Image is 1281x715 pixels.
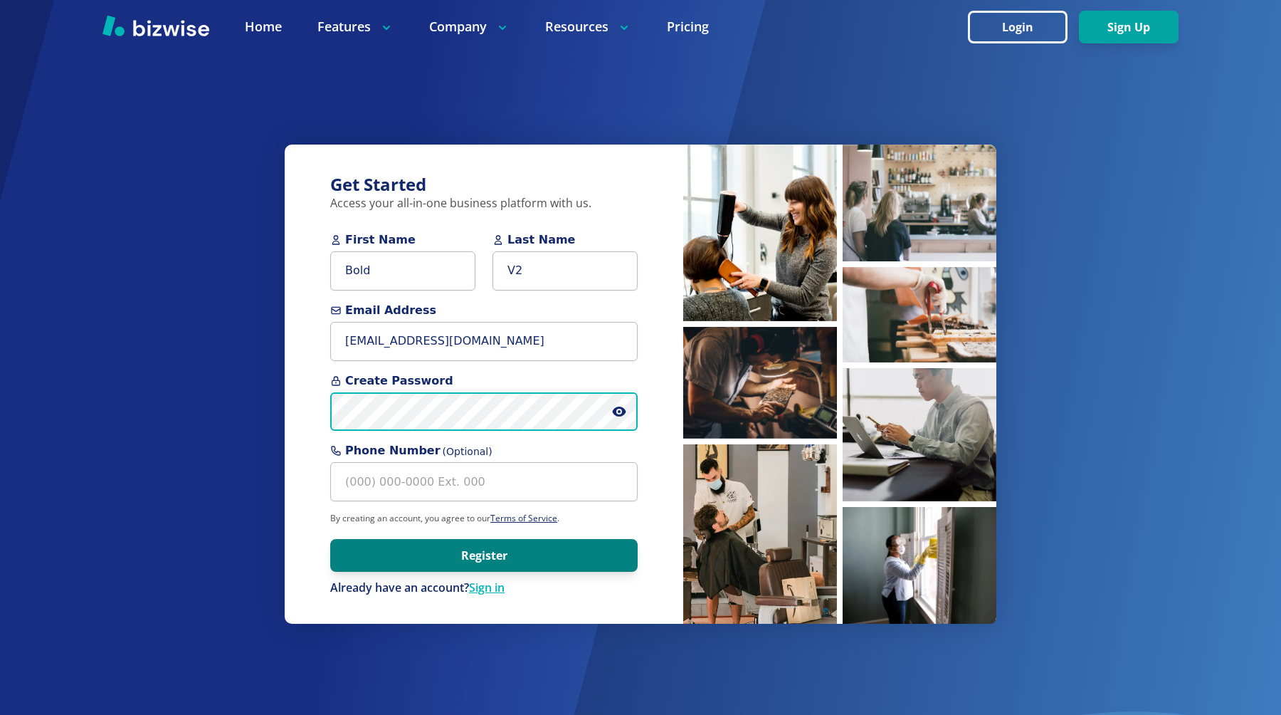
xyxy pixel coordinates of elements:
[683,444,837,625] img: Barber cutting hair
[102,15,209,36] img: Bizwise Logo
[843,267,996,362] img: Pastry chef making pastries
[1079,11,1179,43] button: Sign Up
[683,145,837,321] img: Hairstylist blow drying hair
[429,18,510,36] p: Company
[1079,21,1179,34] a: Sign Up
[245,18,282,36] a: Home
[490,512,557,524] a: Terms of Service
[968,11,1067,43] button: Login
[843,145,996,261] img: People waiting at coffee bar
[330,442,638,459] span: Phone Number
[469,580,505,595] a: Sign in
[667,18,709,36] a: Pricing
[492,231,638,249] span: Last Name
[330,462,638,501] input: (000) 000-0000 Ext. 000
[330,372,638,390] span: Create Password
[330,231,475,249] span: First Name
[330,322,638,361] input: you@example.com
[843,368,996,501] img: Man working on laptop
[330,173,638,197] h3: Get Started
[317,18,394,36] p: Features
[443,444,492,459] span: (Optional)
[492,251,638,291] input: Last Name
[968,21,1079,34] a: Login
[330,302,638,319] span: Email Address
[843,507,996,625] img: Cleaner sanitizing windows
[330,580,638,596] div: Already have an account?Sign in
[330,196,638,212] p: Access your all-in-one business platform with us.
[545,18,631,36] p: Resources
[330,580,638,596] p: Already have an account?
[330,513,638,524] p: By creating an account, you agree to our .
[330,251,475,291] input: First Name
[330,539,638,572] button: Register
[683,327,837,439] img: Man inspecting coffee beans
